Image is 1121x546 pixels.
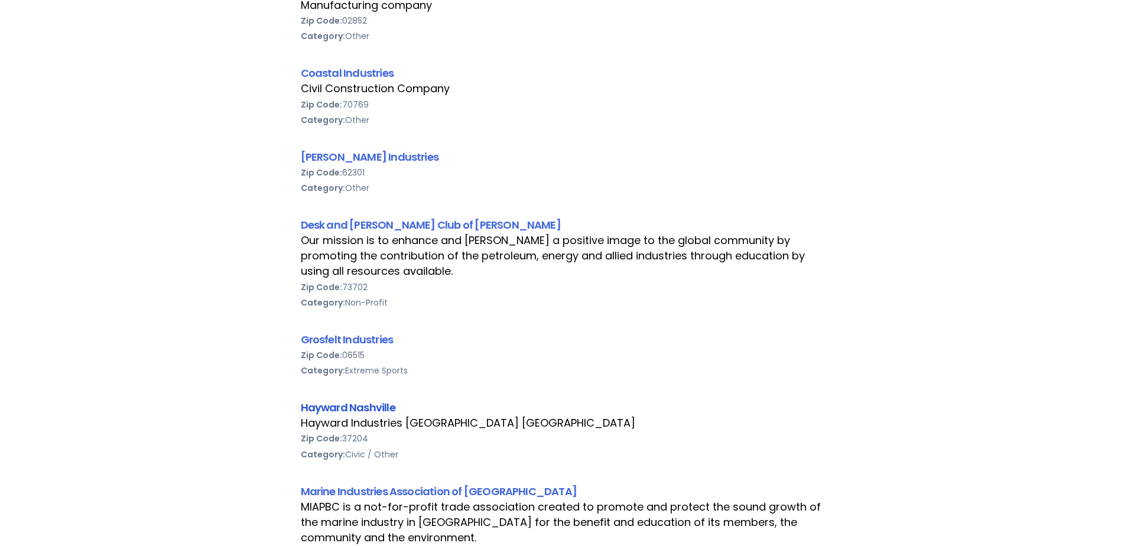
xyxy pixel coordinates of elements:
[301,114,345,126] b: Category:
[301,363,821,378] div: Extreme Sports
[301,15,342,27] b: Zip Code:
[301,349,342,361] b: Zip Code:
[301,97,821,112] div: 70769
[301,99,342,110] b: Zip Code:
[301,399,821,415] div: Hayward Nashville
[301,180,821,196] div: Other
[301,447,821,462] div: Civic / Other
[301,295,821,310] div: Non-Profit
[301,65,821,81] div: Coastal Industries
[301,217,561,232] a: Desk and [PERSON_NAME] Club of [PERSON_NAME]
[301,365,345,376] b: Category:
[301,149,821,165] div: [PERSON_NAME] Industries
[301,30,345,42] b: Category:
[301,415,821,431] div: Hayward Industries [GEOGRAPHIC_DATA] [GEOGRAPHIC_DATA]
[301,81,821,96] div: Civil Construction Company
[301,431,821,446] div: 37204
[301,112,821,128] div: Other
[301,167,342,178] b: Zip Code:
[301,149,439,164] a: [PERSON_NAME] Industries
[301,484,577,499] a: Marine Industries Association of [GEOGRAPHIC_DATA]
[301,13,821,28] div: 02852
[301,347,821,363] div: 06515
[301,448,345,460] b: Category:
[301,66,394,80] a: Coastal Industries
[301,483,821,499] div: Marine Industries Association of [GEOGRAPHIC_DATA]
[301,233,821,279] div: Our mission is to enhance and [PERSON_NAME] a positive image to the global community by promoting...
[301,332,394,347] a: Grosfelt Industries
[301,400,395,415] a: Hayward Nashville
[301,499,821,545] div: MIAPBC is a not-for-profit trade association created to promote and protect the sound growth of t...
[301,281,342,293] b: Zip Code:
[301,28,821,44] div: Other
[301,297,345,308] b: Category:
[301,433,342,444] b: Zip Code:
[301,182,345,194] b: Category:
[301,217,821,233] div: Desk and [PERSON_NAME] Club of [PERSON_NAME]
[301,165,821,180] div: 62301
[301,279,821,295] div: 73702
[301,331,821,347] div: Grosfelt Industries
